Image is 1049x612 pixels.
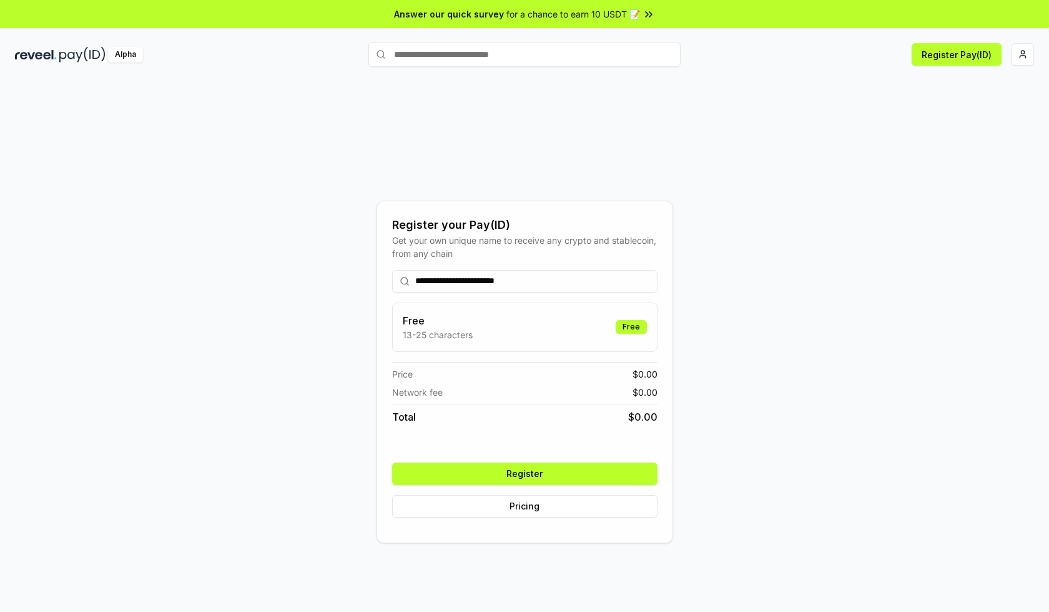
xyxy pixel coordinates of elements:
span: Network fee [392,386,443,399]
div: Register your Pay(ID) [392,216,657,234]
span: Price [392,368,413,381]
span: $ 0.00 [633,368,657,381]
span: for a chance to earn 10 USDT 📝 [506,8,640,21]
span: $ 0.00 [633,386,657,399]
img: pay_id [59,47,106,63]
span: $ 0.00 [628,409,657,424]
img: reveel_dark [15,47,57,63]
button: Register Pay(ID) [912,43,1002,66]
button: Register [392,463,657,485]
div: Alpha [108,47,143,63]
div: Get your own unique name to receive any crypto and stablecoin, from any chain [392,234,657,260]
span: Answer our quick survey [394,8,504,21]
span: Total [392,409,416,424]
h3: Free [403,313,473,328]
div: Free [616,320,647,334]
p: 13-25 characters [403,328,473,341]
button: Pricing [392,495,657,518]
